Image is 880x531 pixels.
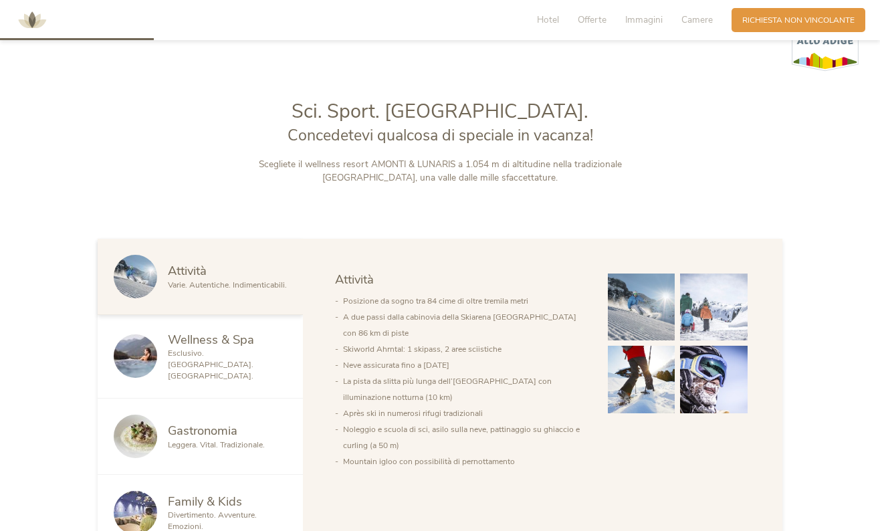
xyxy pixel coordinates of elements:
[343,341,586,357] li: Skiworld Ahrntal: 1 skipass, 2 aree sciistiche
[168,280,287,290] span: Varie. Autentiche. Indimenticabili.
[168,493,242,510] span: Family & Kids
[217,158,663,185] p: Scegliete il wellness resort AMONTI & LUNARIS a 1.054 m di altitudine nella tradizionale [GEOGRAP...
[168,331,254,348] span: Wellness & Spa
[343,405,586,421] li: Après ski in numerosi rifugi tradizionali
[343,453,586,469] li: Mountain igloo con possibilità di pernottamento
[168,439,265,450] span: Leggera. Vital. Tradizionale.
[343,421,586,453] li: Noleggio e scuola di sci, asilo sulla neve, pattinaggio su ghiaccio e curling (a 50 m)
[742,15,855,26] span: Richiesta non vincolante
[168,262,207,279] span: Attività
[578,13,607,26] span: Offerte
[288,125,593,146] span: Concedetevi qualcosa di speciale in vacanza!
[343,357,586,373] li: Neve assicurata fino a [DATE]
[343,293,586,309] li: Posizione da sogno tra 84 cime di oltre tremila metri
[335,271,374,288] span: Attività
[343,309,586,341] li: A due passi dalla cabinovia della Skiarena [GEOGRAPHIC_DATA] con 86 km di piste
[168,422,237,439] span: Gastronomia
[168,348,253,381] span: Esclusivo. [GEOGRAPHIC_DATA]. [GEOGRAPHIC_DATA].
[12,16,52,23] a: AMONTI & LUNARIS Wellnessresort
[292,98,588,124] span: Sci. Sport. [GEOGRAPHIC_DATA].
[343,373,586,405] li: La pista da slitta più lunga dell’[GEOGRAPHIC_DATA] con illuminazione notturna (10 km)
[681,13,713,26] span: Camere
[537,13,559,26] span: Hotel
[625,13,663,26] span: Immagini
[792,19,859,72] img: Alto Adige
